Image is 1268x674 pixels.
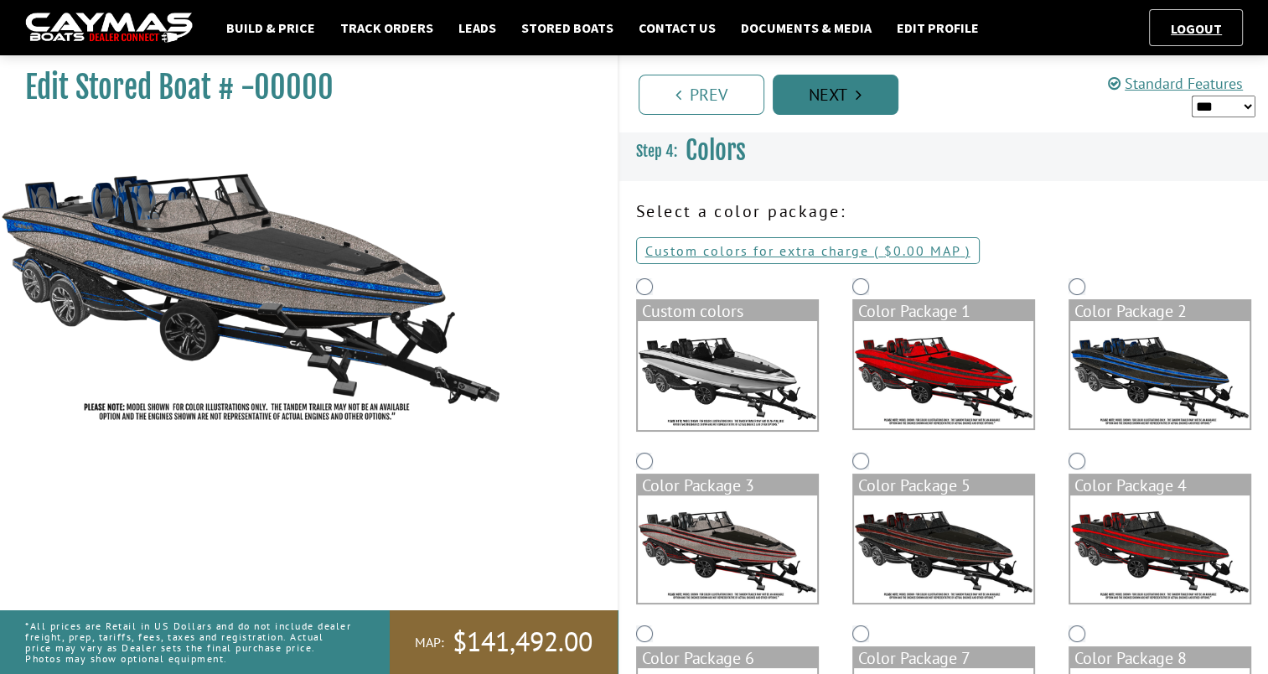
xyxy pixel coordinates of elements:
a: Documents & Media [732,17,880,39]
a: Build & Price [218,17,323,39]
img: color_package_363.png [1070,321,1250,428]
img: color_package_365.png [854,495,1033,603]
div: Color Package 5 [854,475,1033,495]
div: Color Package 2 [1070,301,1250,321]
img: color_package_366.png [1070,495,1250,603]
img: DV22-Base-Layer.png [638,321,817,430]
a: Prev [639,75,764,115]
div: Color Package 7 [854,648,1033,668]
a: MAP:$141,492.00 [390,610,618,674]
span: MAP: [415,634,444,651]
a: Next [773,75,898,115]
a: Edit Profile [888,17,987,39]
span: $141,492.00 [453,625,593,660]
a: Track Orders [332,17,442,39]
a: Custom colors for extra charge ( $0.00 MAP ) [636,237,980,264]
a: Stored Boats [513,17,622,39]
div: Color Package 6 [638,648,817,668]
a: Leads [450,17,505,39]
div: Color Package 1 [854,301,1033,321]
p: Select a color package: [636,199,1252,224]
a: Logout [1162,20,1230,37]
img: caymas-dealer-connect-2ed40d3bc7270c1d8d7ffb4b79bf05adc795679939227970def78ec6f6c03838.gif [25,13,193,44]
span: $0.00 MAP [884,242,960,259]
img: color_package_364.png [638,495,817,603]
a: Standard Features [1108,74,1243,93]
div: Color Package 4 [1070,475,1250,495]
p: *All prices are Retail in US Dollars and do not include dealer freight, prep, tariffs, fees, taxe... [25,612,352,673]
h1: Edit Stored Boat # -00000 [25,69,576,106]
div: Color Package 3 [638,475,817,495]
a: Contact Us [630,17,724,39]
img: color_package_362.png [854,321,1033,428]
div: Custom colors [638,301,817,321]
div: Color Package 8 [1070,648,1250,668]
